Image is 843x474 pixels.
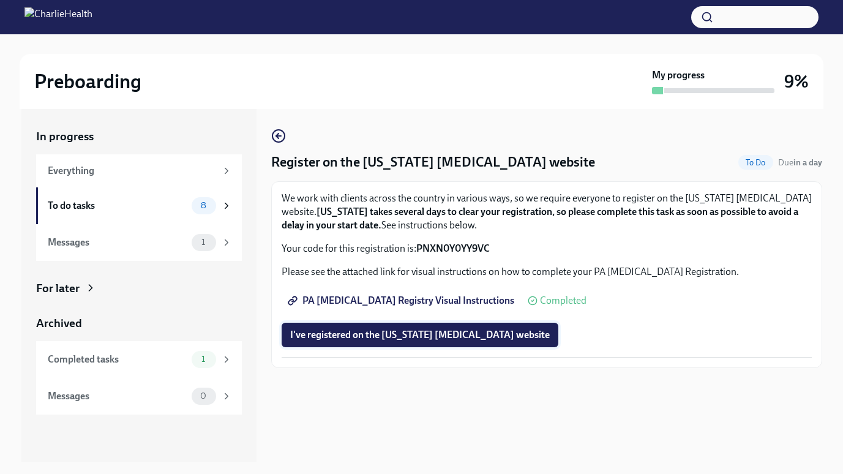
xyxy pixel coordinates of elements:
[282,323,558,347] button: I've registered on the [US_STATE] [MEDICAL_DATA] website
[36,187,242,224] a: To do tasks8
[36,224,242,261] a: Messages1
[34,69,141,94] h2: Preboarding
[793,157,822,168] strong: in a day
[540,296,586,306] span: Completed
[48,236,187,249] div: Messages
[282,288,523,313] a: PA [MEDICAL_DATA] Registry Visual Instructions
[778,157,822,168] span: September 11th, 2025 09:00
[271,153,595,171] h4: Register on the [US_STATE] [MEDICAL_DATA] website
[193,201,214,210] span: 8
[778,157,822,168] span: Due
[290,295,514,307] span: PA [MEDICAL_DATA] Registry Visual Instructions
[652,69,705,82] strong: My progress
[282,206,798,231] strong: [US_STATE] takes several days to clear your registration, so please complete this task as soon as...
[36,129,242,145] a: In progress
[784,70,809,92] h3: 9%
[738,158,773,167] span: To Do
[193,391,214,401] span: 0
[48,164,216,178] div: Everything
[36,154,242,187] a: Everything
[282,192,812,232] p: We work with clients across the country in various ways, so we require everyone to register on th...
[194,238,212,247] span: 1
[416,243,490,254] strong: PNXN0Y0YY9VC
[48,389,187,403] div: Messages
[36,315,242,331] a: Archived
[290,329,550,341] span: I've registered on the [US_STATE] [MEDICAL_DATA] website
[194,355,212,364] span: 1
[48,353,187,366] div: Completed tasks
[282,242,812,255] p: Your code for this registration is:
[24,7,92,27] img: CharlieHealth
[36,341,242,378] a: Completed tasks1
[282,265,812,279] p: Please see the attached link for visual instructions on how to complete your PA [MEDICAL_DATA] Re...
[48,199,187,213] div: To do tasks
[36,280,80,296] div: For later
[36,280,242,296] a: For later
[36,378,242,415] a: Messages0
